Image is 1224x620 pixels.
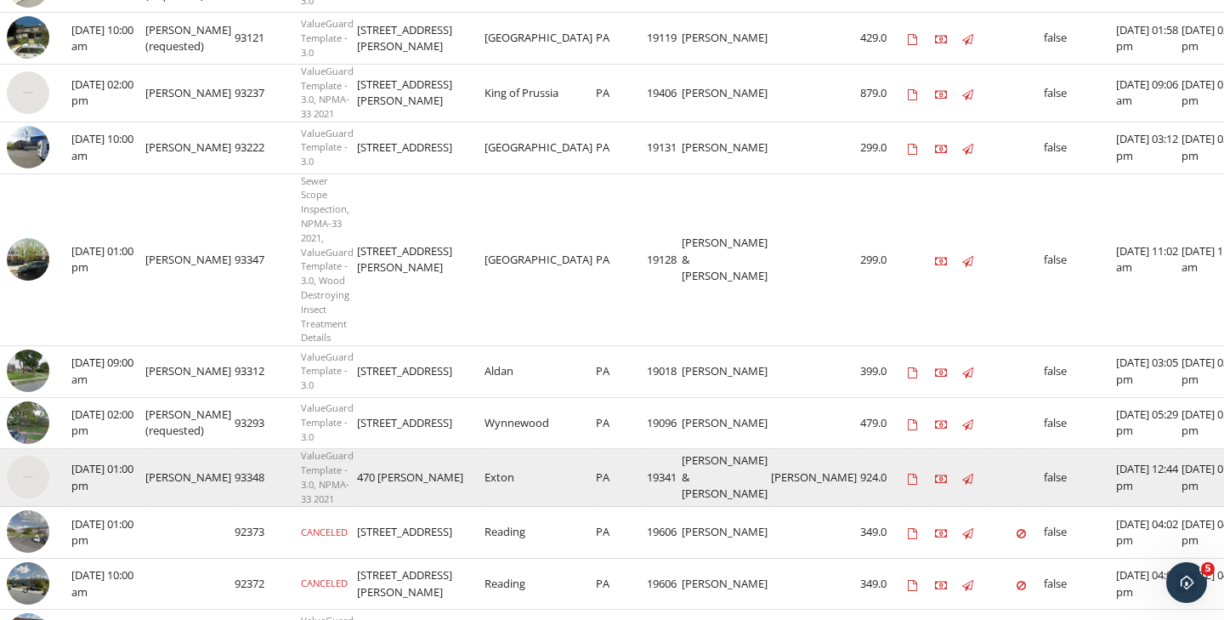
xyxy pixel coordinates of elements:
span: ValueGuard Template - 3.0 [301,401,354,443]
td: [DATE] 11:02 am [1116,173,1181,346]
td: false [1044,173,1116,346]
img: streetview [7,401,49,444]
td: [DATE] 10:00 am [71,122,145,174]
td: [DATE] 09:06 am [1116,64,1181,122]
td: 93237 [235,64,301,122]
td: 19119 [647,13,682,65]
td: [DATE] 01:00 pm [71,449,145,507]
td: [PERSON_NAME] (requested) [145,397,235,449]
td: 349.0 [860,558,908,610]
td: false [1044,558,1116,610]
span: 5 [1201,562,1215,576]
td: 299.0 [860,122,908,174]
td: 349.0 [860,507,908,559]
td: [DATE] 01:00 pm [71,173,145,346]
img: streetview [7,16,49,59]
td: [DATE] 03:05 pm [1116,346,1181,398]
td: 93347 [235,173,301,346]
td: [DATE] 04:00 pm [1116,558,1181,610]
td: 19406 [647,64,682,122]
td: [PERSON_NAME] [145,64,235,122]
td: [DATE] 04:02 pm [1116,507,1181,559]
img: streetview [7,562,49,605]
td: [PERSON_NAME] [682,122,771,174]
td: PA [596,397,647,449]
td: 879.0 [860,64,908,122]
td: [DATE] 03:12 pm [1116,122,1181,174]
td: 93348 [235,449,301,507]
td: [DATE] 05:29 pm [1116,397,1181,449]
td: [PERSON_NAME] (requested) [145,13,235,65]
td: 479.0 [860,397,908,449]
td: PA [596,13,647,65]
td: [STREET_ADDRESS] [357,346,484,398]
td: false [1044,397,1116,449]
td: [PERSON_NAME] [682,507,771,559]
img: streetview [7,126,49,168]
td: 19341 [647,449,682,507]
td: false [1044,13,1116,65]
td: [GEOGRAPHIC_DATA] [484,122,596,174]
td: 93121 [235,13,301,65]
span: ValueGuard Template - 3.0, NPMA-33 2021 [301,65,354,120]
td: 19018 [647,346,682,398]
img: streetview [7,510,49,553]
td: [GEOGRAPHIC_DATA] [484,173,596,346]
td: [PERSON_NAME] [771,449,860,507]
td: 19606 [647,507,682,559]
td: 92373 [235,507,301,559]
td: [PERSON_NAME] [682,346,771,398]
td: 19131 [647,122,682,174]
td: [PERSON_NAME] [682,13,771,65]
span: ValueGuard Template - 3.0 [301,350,354,392]
td: [PERSON_NAME] & [PERSON_NAME] [682,173,771,346]
img: streetview [7,71,49,114]
td: PA [596,558,647,610]
td: 429.0 [860,13,908,65]
td: [STREET_ADDRESS][PERSON_NAME] [357,173,484,346]
td: [STREET_ADDRESS] [357,397,484,449]
span: CANCELED [301,577,348,589]
span: ValueGuard Template - 3.0, NPMA-33 2021 [301,449,354,504]
span: ValueGuard Template - 3.0 [301,17,354,59]
td: [STREET_ADDRESS] [357,507,484,559]
td: [DATE] 01:58 pm [1116,13,1181,65]
td: King of Prussia [484,64,596,122]
td: false [1044,507,1116,559]
td: [DATE] 09:00 am [71,346,145,398]
td: [STREET_ADDRESS][PERSON_NAME] [357,13,484,65]
td: [PERSON_NAME] [145,173,235,346]
td: 470 [PERSON_NAME] [357,449,484,507]
td: [PERSON_NAME] [145,449,235,507]
td: PA [596,64,647,122]
td: [DATE] 01:00 pm [71,507,145,559]
td: [PERSON_NAME] [682,558,771,610]
td: Aldan [484,346,596,398]
img: streetview [7,238,49,281]
td: 924.0 [860,449,908,507]
td: false [1044,64,1116,122]
td: Exton [484,449,596,507]
td: [PERSON_NAME] [682,64,771,122]
td: [DATE] 12:44 pm [1116,449,1181,507]
td: [STREET_ADDRESS] [357,122,484,174]
td: 93222 [235,122,301,174]
td: 92372 [235,558,301,610]
td: PA [596,449,647,507]
td: [DATE] 02:00 pm [71,64,145,122]
td: PA [596,346,647,398]
td: 93312 [235,346,301,398]
td: [DATE] 02:00 pm [71,397,145,449]
td: [PERSON_NAME] [145,122,235,174]
td: 399.0 [860,346,908,398]
td: [PERSON_NAME] [682,397,771,449]
td: 19096 [647,397,682,449]
td: [STREET_ADDRESS][PERSON_NAME] [357,64,484,122]
td: Reading [484,558,596,610]
img: streetview [7,350,49,392]
td: PA [596,122,647,174]
td: [STREET_ADDRESS][PERSON_NAME] [357,558,484,610]
td: [DATE] 10:00 am [71,558,145,610]
span: ValueGuard Template - 3.0 [301,127,354,168]
td: 19128 [647,173,682,346]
